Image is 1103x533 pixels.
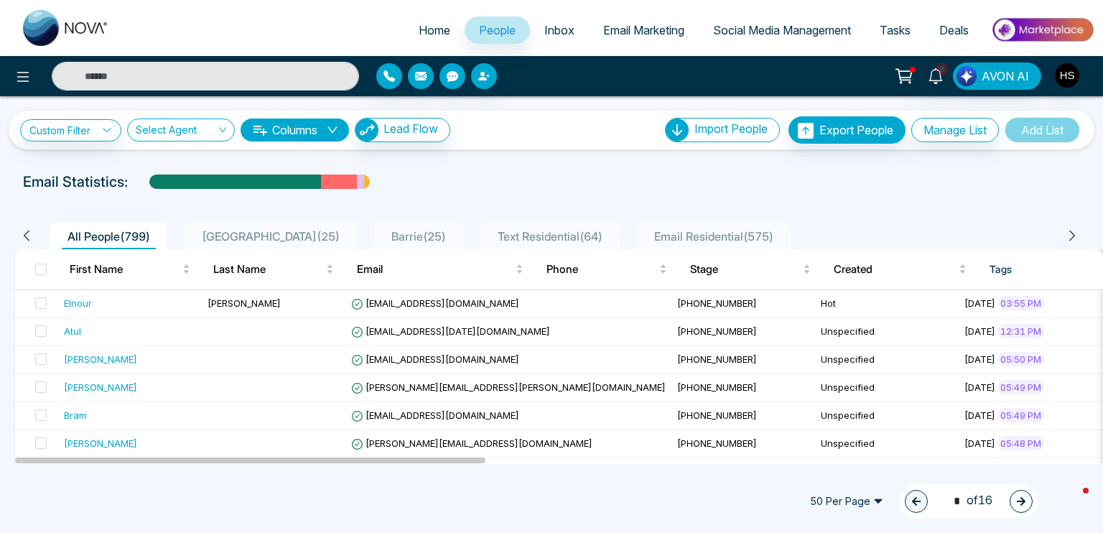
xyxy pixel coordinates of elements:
[349,118,450,142] a: Lead FlowLead Flow
[357,261,513,278] span: Email
[530,17,589,44] a: Inbox
[815,374,959,402] td: Unspecified
[997,408,1044,422] span: 05:49 PM
[404,17,465,44] a: Home
[64,436,137,450] div: [PERSON_NAME]
[1054,484,1089,519] iframe: Intercom live chat
[997,296,1044,310] span: 03:55 PM
[213,261,323,278] span: Last Name
[677,437,757,449] span: [PHONE_NUMBER]
[677,353,757,365] span: [PHONE_NUMBER]
[925,17,983,44] a: Deals
[788,116,906,144] button: Export People
[386,229,452,244] span: Barrie ( 25 )
[834,261,956,278] span: Created
[815,402,959,430] td: Unspecified
[355,119,378,142] img: Lead Flow
[815,430,959,458] td: Unspecified
[345,249,535,289] th: Email
[964,381,995,393] span: [DATE]
[327,124,338,136] span: down
[64,324,81,338] div: Atul
[648,229,779,244] span: Email Residential ( 575 )
[546,261,656,278] span: Phone
[1055,63,1079,88] img: User Avatar
[196,229,345,244] span: [GEOGRAPHIC_DATA] ( 25 )
[241,119,349,142] button: Columnsdown
[603,23,684,37] span: Email Marketing
[351,437,592,449] span: [PERSON_NAME][EMAIL_ADDRESS][DOMAIN_NAME]
[20,119,121,142] a: Custom Filter
[982,68,1029,85] span: AVON AI
[865,17,925,44] a: Tasks
[677,297,757,309] span: [PHONE_NUMBER]
[351,325,550,337] span: [EMAIL_ADDRESS][DATE][DOMAIN_NAME]
[880,23,911,37] span: Tasks
[918,62,953,88] a: 8
[679,249,822,289] th: Stage
[677,325,757,337] span: [PHONE_NUMBER]
[465,17,530,44] a: People
[351,381,666,393] span: [PERSON_NAME][EMAIL_ADDRESS][PERSON_NAME][DOMAIN_NAME]
[383,121,438,136] span: Lead Flow
[355,118,450,142] button: Lead Flow
[997,324,1044,338] span: 12:31 PM
[699,17,865,44] a: Social Media Management
[351,297,519,309] span: [EMAIL_ADDRESS][DOMAIN_NAME]
[936,62,949,75] span: 8
[990,14,1094,46] img: Market-place.gif
[492,229,608,244] span: Text Residential ( 64 )
[544,23,574,37] span: Inbox
[589,17,699,44] a: Email Marketing
[815,290,959,318] td: Hot
[694,121,768,136] span: Import People
[939,23,969,37] span: Deals
[690,261,800,278] span: Stage
[945,491,992,511] span: of 16
[351,409,519,421] span: [EMAIL_ADDRESS][DOMAIN_NAME]
[677,381,757,393] span: [PHONE_NUMBER]
[800,490,893,513] span: 50 Per Page
[202,249,345,289] th: Last Name
[819,123,893,137] span: Export People
[64,352,137,366] div: [PERSON_NAME]
[911,118,999,142] button: Manage List
[64,380,137,394] div: [PERSON_NAME]
[351,353,519,365] span: [EMAIL_ADDRESS][DOMAIN_NAME]
[822,249,978,289] th: Created
[23,10,109,46] img: Nova CRM Logo
[58,249,202,289] th: First Name
[62,229,156,244] span: All People ( 799 )
[815,318,959,346] td: Unspecified
[953,62,1041,90] button: AVON AI
[815,346,959,374] td: Unspecified
[713,23,851,37] span: Social Media Management
[964,353,995,365] span: [DATE]
[535,249,679,289] th: Phone
[964,437,995,449] span: [DATE]
[964,297,995,309] span: [DATE]
[64,296,92,310] div: Elnour
[997,436,1044,450] span: 05:48 PM
[964,325,995,337] span: [DATE]
[419,23,450,37] span: Home
[997,380,1044,394] span: 05:49 PM
[964,409,995,421] span: [DATE]
[957,66,977,86] img: Lead Flow
[64,408,87,422] div: Bram
[997,352,1044,366] span: 05:50 PM
[677,409,757,421] span: [PHONE_NUMBER]
[208,297,281,309] span: [PERSON_NAME]
[23,171,128,193] p: Email Statistics:
[479,23,516,37] span: People
[70,261,180,278] span: First Name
